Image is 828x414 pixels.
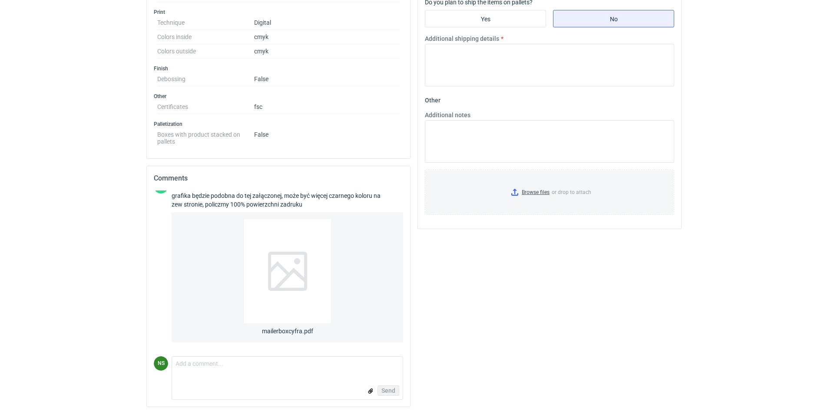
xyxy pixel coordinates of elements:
[172,191,403,209] div: grafika będzie podobna do tej załączonej, może być więcej czarnego koloru na zew stronie, policzm...
[157,16,254,30] dt: Technique
[154,65,403,72] h3: Finish
[553,10,674,27] label: No
[154,9,403,16] h3: Print
[154,93,403,100] h3: Other
[254,128,400,145] dd: False
[157,100,254,114] dt: Certificates
[425,10,546,27] label: Yes
[381,388,395,394] span: Send
[157,72,254,86] dt: Debossing
[154,173,403,184] h2: Comments
[262,323,313,335] span: mailerboxcyfra.pdf
[254,30,400,44] dd: cmyk
[154,356,168,371] figcaption: NS
[157,128,254,145] dt: Boxes with product stacked on pallets
[425,111,470,119] label: Additional notes
[157,30,254,44] dt: Colors inside
[254,16,400,30] dd: Digital
[172,212,403,342] a: mailerboxcyfra.pdf
[254,100,400,114] dd: fsc
[157,44,254,59] dt: Colors outside
[425,34,499,43] label: Additional shipping details
[425,170,674,214] label: or drop to attach
[154,121,403,128] h3: Palletization
[425,93,440,104] legend: Other
[254,72,400,86] dd: False
[254,44,400,59] dd: cmyk
[378,385,399,396] button: Send
[154,356,168,371] div: Natalia Stępak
